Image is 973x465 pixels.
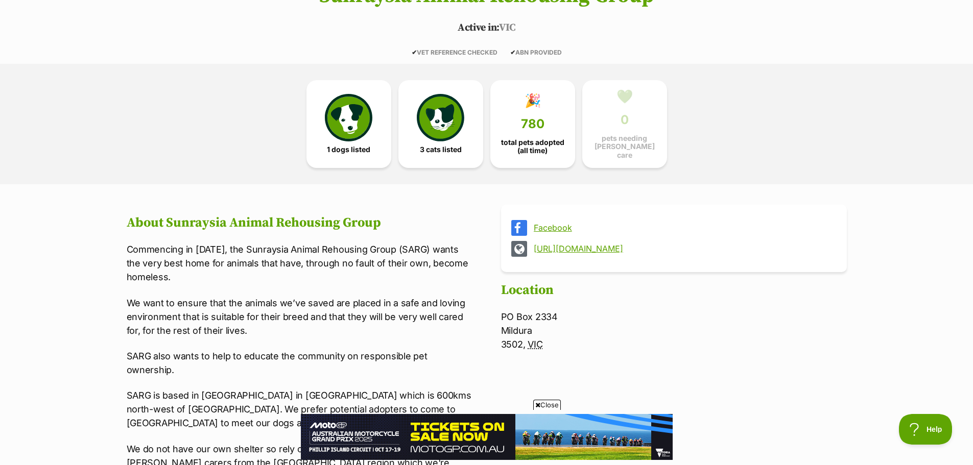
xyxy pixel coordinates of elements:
span: PO Box 2334 [501,311,558,322]
p: Commencing in [DATE], the Sunraysia Animal Rehousing Group (SARG) wants the very best home for an... [127,242,472,284]
iframe: Help Scout Beacon - Open [899,414,953,445]
p: We want to ensure that the animals we’ve saved are placed in a safe and loving environment that i... [127,296,472,337]
img: petrescue-icon-eee76f85a60ef55c4a1927667547b313a7c0e82042636edf73dce9c88f694885.svg [325,94,372,141]
span: ABN PROVIDED [510,48,562,56]
h2: Location [501,283,847,298]
a: Facebook [534,223,833,232]
span: total pets adopted (all time) [499,138,566,155]
abbr: Victoria [528,339,542,350]
span: 780 [521,117,544,131]
p: SARG is based in [GEOGRAPHIC_DATA] in [GEOGRAPHIC_DATA] which is 600kms north-west of [GEOGRAPHIC... [127,388,472,430]
img: cat-icon-068c71abf8fe30c970a85cd354bc8e23425d12f6e8612795f06af48be43a487a.svg [417,94,464,141]
span: 3502, [501,339,526,350]
span: 0 [621,113,629,127]
icon: ✔ [412,48,417,56]
span: 1 dogs listed [327,145,370,154]
a: 🎉 780 total pets adopted (all time) [490,80,575,168]
icon: ✔ [510,48,515,56]
span: Mildura [501,325,532,336]
a: [URL][DOMAIN_NAME] [534,244,833,253]
div: 💚 [616,89,633,104]
p: VIC [111,20,862,36]
p: SARG also wants to help to educate the community on responsible pet ownership. [127,349,472,377]
span: VET REFERENCE CHECKED [412,48,497,56]
span: pets needing [PERSON_NAME] care [591,134,658,159]
span: Close [533,400,561,410]
h2: About Sunraysia Animal Rehousing Group [127,215,472,231]
iframe: Advertisement [301,414,673,460]
span: Active in: [458,21,499,34]
a: 1 dogs listed [306,80,391,168]
span: 3 cats listed [420,145,462,154]
a: 3 cats listed [398,80,483,168]
div: 🎉 [525,93,541,108]
a: 💚 0 pets needing [PERSON_NAME] care [582,80,667,168]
